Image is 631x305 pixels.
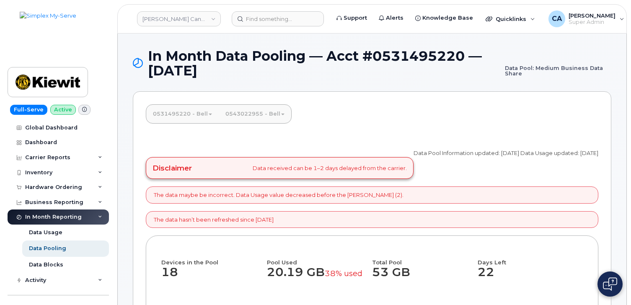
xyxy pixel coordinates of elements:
h4: Total Pool [372,251,470,265]
img: Open chat [603,277,617,291]
a: 0531495220 - Bell [146,105,219,123]
dd: 18 [161,266,267,287]
div: The data hasn’t been refreshed since [DATE] [146,211,598,228]
h4: Devices in the Pool [161,251,267,265]
dd: 53 GB [372,266,470,287]
div: The data maybe be incorrect. Data Usage value decreased before the [PERSON_NAME] (2). [146,186,598,204]
h4: Disclaimer [153,164,192,172]
dd: 22 [478,266,583,287]
a: 0543022955 - Bell [219,105,291,123]
p: Data Pool Information updated: [DATE] Data Usage updated: [DATE] [414,149,598,157]
small: 38% used [325,269,362,278]
dd: 20.19 GB [267,266,365,287]
h4: Pool Used [267,251,365,265]
small: Data Pool: Medium Business Data Share [505,49,611,76]
h4: Days Left [478,251,583,265]
div: Data received can be 1–2 days delayed from the carrier. [146,157,414,179]
h1: In Month Data Pooling — Acct #0531495220 — [DATE] [133,49,611,78]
